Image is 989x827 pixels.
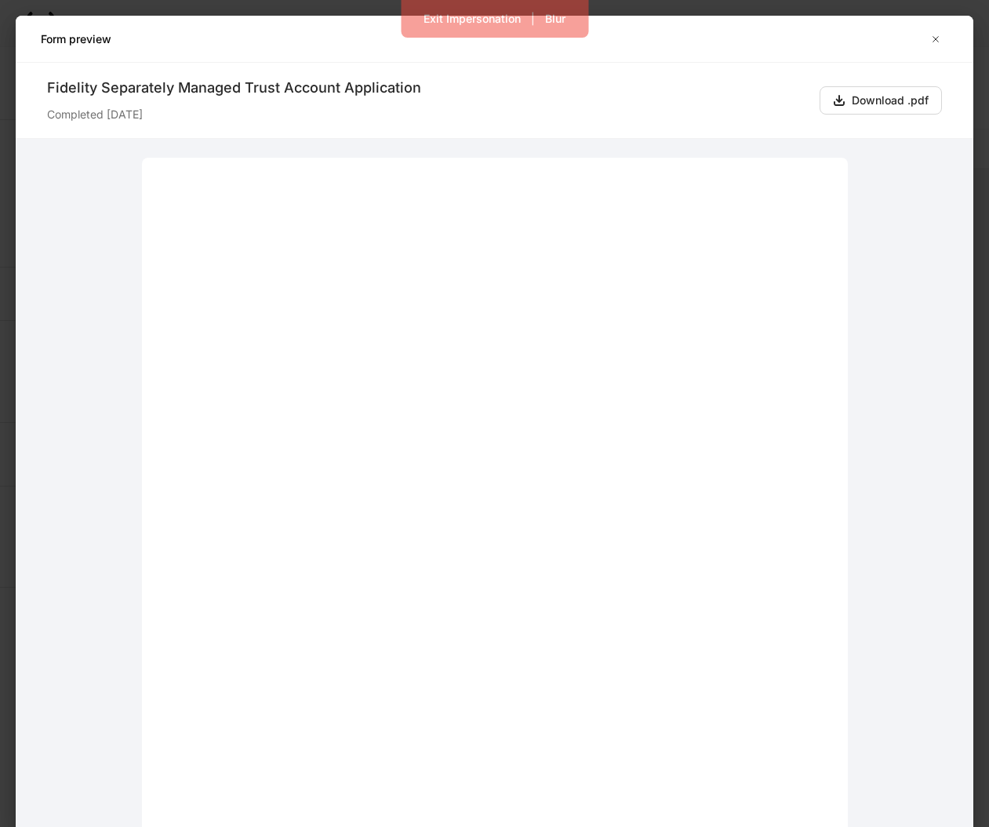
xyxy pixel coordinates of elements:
[47,78,807,97] div: Fidelity Separately Managed Trust Account Application
[820,86,942,115] button: Download .pdf
[424,11,521,27] div: Exit Impersonation
[41,31,111,47] h5: Form preview
[545,11,565,27] div: Blur
[47,97,807,122] div: Completed [DATE]
[852,93,929,108] div: Download .pdf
